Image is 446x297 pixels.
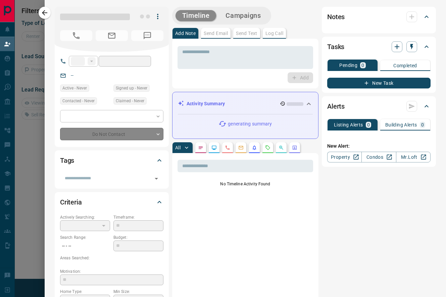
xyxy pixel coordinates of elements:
[113,289,163,295] p: Min Size:
[421,122,424,127] p: 0
[361,152,396,162] a: Condos
[219,10,267,21] button: Campaigns
[198,145,203,150] svg: Notes
[187,100,225,107] p: Activity Summary
[327,39,431,55] div: Tasks
[60,240,110,252] p: -- - --
[175,31,196,36] p: Add Note
[113,214,163,220] p: Timeframe:
[131,30,163,41] span: No Number
[265,145,270,150] svg: Requests
[175,145,181,150] p: All
[60,255,163,261] p: Areas Searched:
[385,122,417,127] p: Building Alerts
[60,214,110,220] p: Actively Searching:
[279,145,284,150] svg: Opportunities
[176,10,216,21] button: Timeline
[116,98,144,104] span: Claimed - Never
[225,145,230,150] svg: Calls
[60,289,110,295] p: Home Type:
[60,152,163,169] div: Tags
[327,41,344,52] h2: Tasks
[62,85,87,91] span: Active - Never
[393,63,417,68] p: Completed
[327,98,431,114] div: Alerts
[238,145,244,150] svg: Emails
[60,128,163,140] div: Do Not Contact
[327,9,431,25] div: Notes
[60,268,163,274] p: Motivation:
[178,181,313,187] p: No Timeline Activity Found
[71,73,73,78] a: --
[327,101,345,112] h2: Alerts
[60,30,92,41] span: No Number
[327,11,345,22] h2: Notes
[60,234,110,240] p: Search Range:
[367,122,370,127] p: 0
[327,143,431,150] p: New Alert:
[62,98,95,104] span: Contacted - Never
[228,120,272,127] p: generating summary
[334,122,363,127] p: Listing Alerts
[327,78,431,88] button: New Task
[327,152,362,162] a: Property
[116,85,147,91] span: Signed up - Never
[96,30,128,41] span: No Email
[152,174,161,183] button: Open
[396,152,431,162] a: Mr.Loft
[361,63,364,68] p: 0
[60,197,82,208] h2: Criteria
[178,98,313,110] div: Activity Summary
[113,234,163,240] p: Budget:
[60,155,74,166] h2: Tags
[292,145,297,150] svg: Agent Actions
[211,145,217,150] svg: Lead Browsing Activity
[252,145,257,150] svg: Listing Alerts
[60,194,163,210] div: Criteria
[339,63,357,68] p: Pending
